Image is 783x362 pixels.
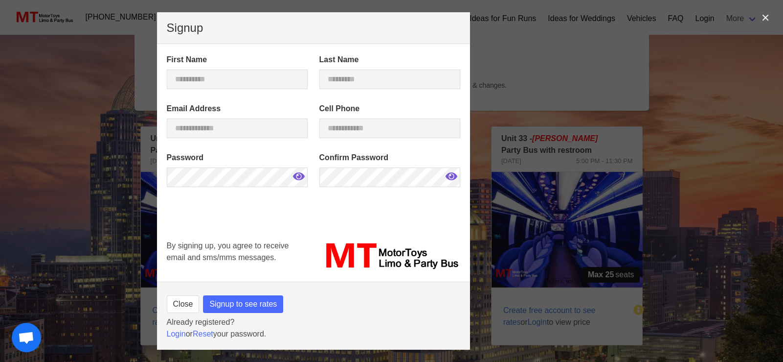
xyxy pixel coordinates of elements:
[167,328,460,340] p: or your password.
[319,240,460,272] img: MT_logo_name.png
[167,54,308,66] label: First Name
[167,103,308,115] label: Email Address
[203,295,283,313] button: Signup to see rates
[167,330,186,338] a: Login
[167,295,200,313] button: Close
[167,152,308,164] label: Password
[12,323,41,352] div: Open chat
[319,103,460,115] label: Cell Phone
[161,234,313,278] div: By signing up, you agree to receive email and sms/mms messages.
[167,316,460,328] p: Already registered?
[167,22,460,34] p: Signup
[193,330,213,338] a: Reset
[319,152,460,164] label: Confirm Password
[209,298,277,310] span: Signup to see rates
[319,54,460,66] label: Last Name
